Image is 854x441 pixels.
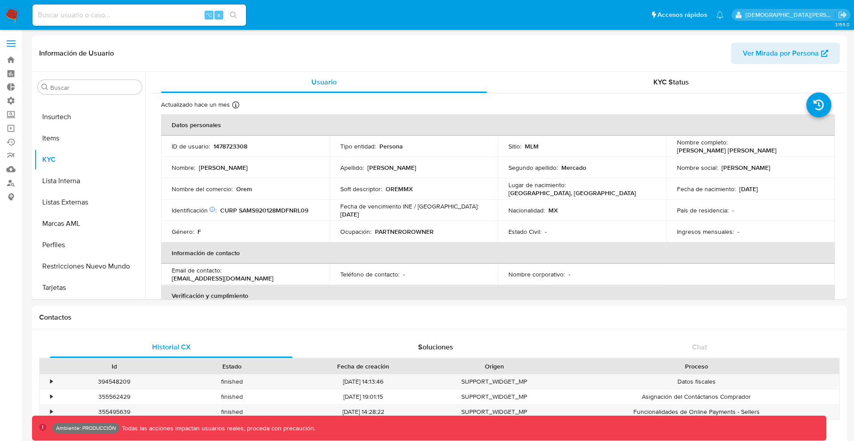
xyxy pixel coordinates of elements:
[657,10,707,20] span: Accesos rápidos
[55,405,173,419] div: 355495639
[435,405,553,419] div: SUPPORT_WIDGET_MP
[161,285,835,306] th: Verificación y cumplimiento
[553,389,839,404] div: Asignación del Contáctanos Comprador
[41,84,48,91] button: Buscar
[379,142,403,150] p: Persona
[677,228,734,236] p: Ingresos mensuales :
[34,128,145,149] button: Items
[152,342,191,352] span: Historial CX
[173,374,291,389] div: finished
[553,405,839,419] div: Funcionalidades de Online Payments - Sellers
[677,138,728,146] p: Nombre completo :
[173,389,291,404] div: finished
[34,277,145,298] button: Tarjetas
[32,9,246,21] input: Buscar usuario o caso...
[55,374,173,389] div: 394548209
[172,206,217,214] p: Identificación :
[213,142,247,150] p: 1478723308
[732,206,734,214] p: -
[340,210,359,218] p: [DATE]
[172,185,233,193] p: Nombre del comercio :
[173,405,291,419] div: finished
[34,256,145,277] button: Restricciones Nuevo Mundo
[838,10,847,20] a: Salir
[297,362,429,371] div: Fecha de creación
[220,206,308,214] p: CURP SAMS920128MDFNRL09
[291,389,435,404] div: [DATE] 19:01:15
[39,49,114,58] h1: Información de Usuario
[50,84,138,92] input: Buscar
[179,362,285,371] div: Estado
[508,206,545,214] p: Nacionalidad :
[508,142,521,150] p: Sitio :
[34,170,145,192] button: Lista Interna
[50,408,52,416] div: •
[34,192,145,213] button: Listas Externas
[205,11,212,19] span: ⌥
[50,393,52,401] div: •
[61,362,167,371] div: Id
[224,9,242,21] button: search-icon
[340,142,376,150] p: Tipo entidad :
[745,11,835,19] p: jesus.vallezarante@mercadolibre.com.co
[560,362,833,371] div: Proceso
[120,424,315,433] p: Todas las acciones impactan usuarios reales, proceda con precaución.
[508,189,636,197] p: [GEOGRAPHIC_DATA], [GEOGRAPHIC_DATA]
[525,142,539,150] p: MLM
[553,374,839,389] div: Datos fiscales
[34,149,145,170] button: KYC
[172,164,195,172] p: Nombre :
[56,426,116,430] p: Ambiente: PRODUCCIÓN
[161,242,835,264] th: Información de contacto
[340,202,479,210] p: Fecha de vencimiento INE / [GEOGRAPHIC_DATA] :
[55,389,173,404] div: 355562429
[561,164,586,172] p: Mercado
[677,164,718,172] p: Nombre social :
[197,228,201,236] p: F
[199,164,248,172] p: [PERSON_NAME]
[172,266,222,274] p: Email de contacto :
[418,342,453,352] span: Soluciones
[39,313,840,322] h1: Contactos
[677,146,777,154] p: [PERSON_NAME] [PERSON_NAME]
[442,362,547,371] div: Origen
[340,270,399,278] p: Teléfono de contacto :
[50,377,52,386] div: •
[172,274,274,282] p: [EMAIL_ADDRESS][DOMAIN_NAME]
[367,164,416,172] p: [PERSON_NAME]
[692,342,707,352] span: Chat
[508,270,565,278] p: Nombre corporativo :
[291,374,435,389] div: [DATE] 14:13:46
[743,43,819,64] span: Ver Mirada por Persona
[218,11,220,19] span: s
[739,185,758,193] p: [DATE]
[403,270,405,278] p: -
[508,181,566,189] p: Lugar de nacimiento :
[375,228,434,236] p: PARTNEROROWNER
[236,185,252,193] p: Orem
[161,100,230,109] p: Actualizado hace un mes
[340,228,371,236] p: Ocupación :
[677,185,736,193] p: Fecha de nacimiento :
[508,228,541,236] p: Estado Civil :
[548,206,558,214] p: MX
[161,114,835,136] th: Datos personales
[435,389,553,404] div: SUPPORT_WIDGET_MP
[386,185,413,193] p: OREMMX
[721,164,770,172] p: [PERSON_NAME]
[291,405,435,419] div: [DATE] 14:28:22
[545,228,547,236] p: -
[677,206,729,214] p: País de residencia :
[508,164,558,172] p: Segundo apellido :
[737,228,739,236] p: -
[731,43,840,64] button: Ver Mirada por Persona
[340,185,382,193] p: Soft descriptor :
[568,270,570,278] p: -
[340,164,364,172] p: Apellido :
[172,142,210,150] p: ID de usuario :
[172,228,194,236] p: Género :
[435,374,553,389] div: SUPPORT_WIDGET_MP
[653,77,689,87] span: KYC Status
[34,213,145,234] button: Marcas AML
[34,106,145,128] button: Insurtech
